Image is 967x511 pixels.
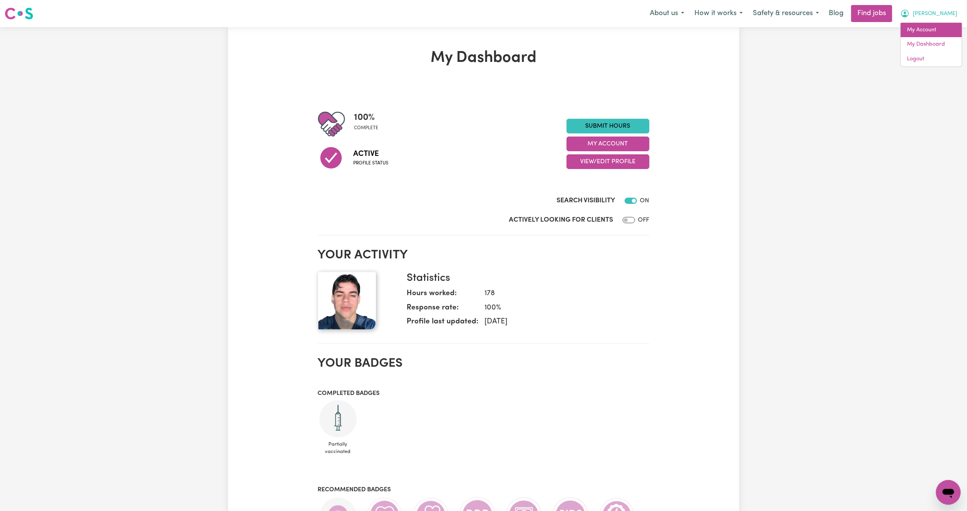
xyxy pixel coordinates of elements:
[936,480,961,505] iframe: Button to launch messaging window, conversation in progress
[748,5,824,22] button: Safety & resources
[509,215,613,225] label: Actively Looking for Clients
[901,52,962,67] a: Logout
[824,5,848,22] a: Blog
[851,5,892,22] a: Find jobs
[318,248,649,263] h2: Your activity
[318,49,649,67] h1: My Dashboard
[638,217,649,223] span: OFF
[900,22,962,67] div: My Account
[479,302,643,314] dd: 100 %
[407,302,479,317] dt: Response rate:
[5,7,33,21] img: Careseekers logo
[895,5,962,22] button: My Account
[5,5,33,22] a: Careseekers logo
[557,196,615,206] label: Search Visibility
[901,23,962,38] a: My Account
[407,316,479,331] dt: Profile last updated:
[318,390,649,397] h3: Completed badges
[319,400,357,438] img: Care and support worker has received 1 dose of the COVID-19 vaccine
[354,148,389,160] span: Active
[354,111,379,125] span: 100 %
[479,288,643,299] dd: 178
[318,272,376,330] img: Your profile picture
[640,198,649,204] span: ON
[689,5,748,22] button: How it works
[645,5,689,22] button: About us
[407,272,643,285] h3: Statistics
[567,154,649,169] button: View/Edit Profile
[407,288,479,302] dt: Hours worked:
[567,137,649,151] button: My Account
[354,125,379,132] span: complete
[354,160,389,167] span: Profile status
[567,119,649,133] a: Submit Hours
[354,111,385,138] div: Profile completeness: 100%
[318,486,649,494] h3: Recommended badges
[913,10,957,18] span: [PERSON_NAME]
[479,316,643,328] dd: [DATE]
[318,356,649,371] h2: Your badges
[318,438,358,458] span: Partially vaccinated
[901,37,962,52] a: My Dashboard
